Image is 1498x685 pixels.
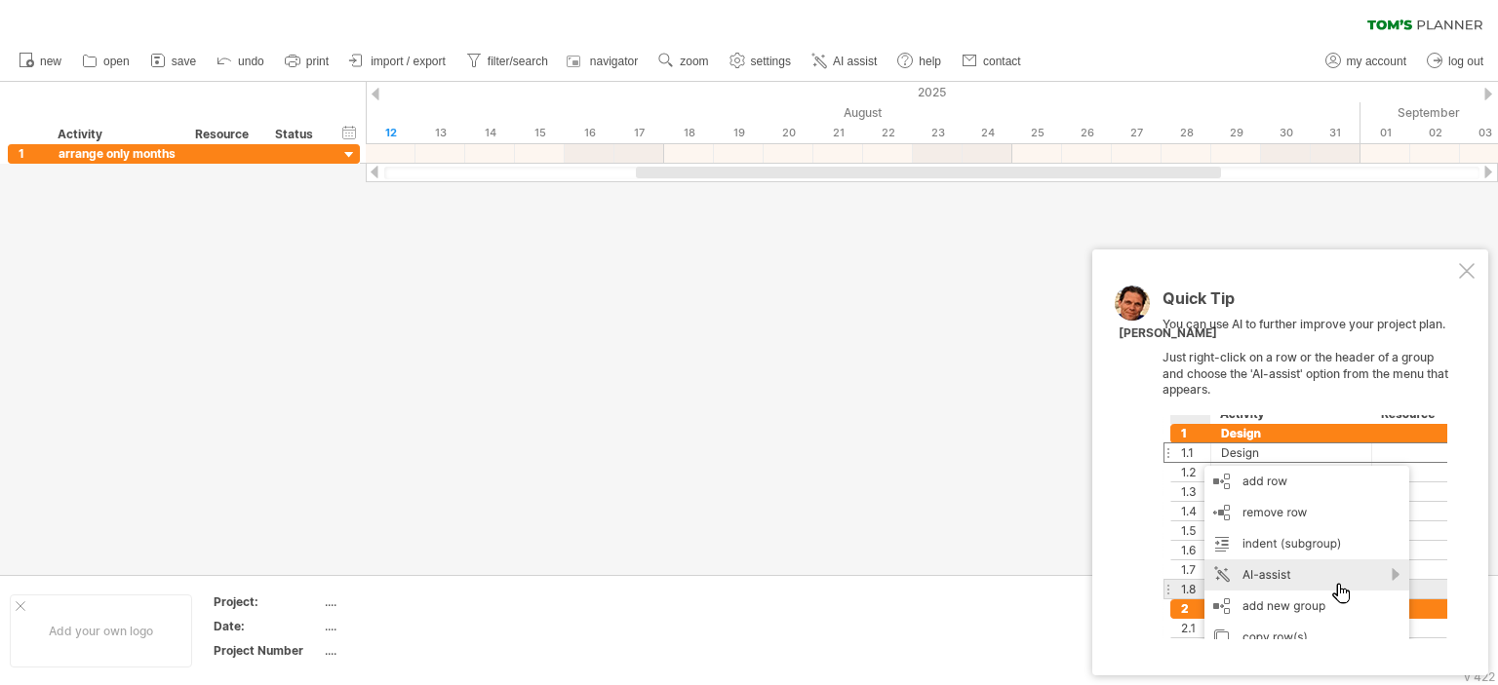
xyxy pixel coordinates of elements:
[19,144,48,163] div: 1
[913,123,963,143] div: Saturday, 23 August 2025
[1311,123,1360,143] div: Sunday, 31 August 2025
[280,49,335,74] a: print
[366,123,415,143] div: Tuesday, 12 August 2025
[714,123,764,143] div: Tuesday, 19 August 2025
[14,49,67,74] a: new
[214,642,321,659] div: Project Number
[764,123,813,143] div: Wednesday, 20 August 2025
[214,593,321,610] div: Project:
[465,123,515,143] div: Thursday, 14 August 2025
[77,49,136,74] a: open
[833,55,877,68] span: AI assist
[1012,123,1062,143] div: Monday, 25 August 2025
[957,49,1027,74] a: contact
[1112,123,1162,143] div: Wednesday, 27 August 2025
[725,49,797,74] a: settings
[1448,55,1483,68] span: log out
[195,125,255,144] div: Resource
[919,55,941,68] span: help
[515,123,565,143] div: Friday, 15 August 2025
[103,55,130,68] span: open
[653,49,714,74] a: zoom
[614,123,664,143] div: Sunday, 17 August 2025
[275,125,318,144] div: Status
[1347,55,1406,68] span: my account
[564,49,644,74] a: navigator
[1321,49,1412,74] a: my account
[807,49,883,74] a: AI assist
[1163,290,1455,317] div: Quick Tip
[172,55,196,68] span: save
[863,123,913,143] div: Friday, 22 August 2025
[1211,123,1261,143] div: Friday, 29 August 2025
[892,49,947,74] a: help
[325,642,489,659] div: ....
[1162,123,1211,143] div: Thursday, 28 August 2025
[680,55,708,68] span: zoom
[983,55,1021,68] span: contact
[1422,49,1489,74] a: log out
[1062,123,1112,143] div: Tuesday, 26 August 2025
[664,123,714,143] div: Monday, 18 August 2025
[1464,669,1495,684] div: v 422
[238,55,264,68] span: undo
[1261,123,1311,143] div: Saturday, 30 August 2025
[565,123,614,143] div: Saturday, 16 August 2025
[1119,325,1217,342] div: [PERSON_NAME]
[325,593,489,610] div: ....
[963,123,1012,143] div: Sunday, 24 August 2025
[214,618,321,634] div: Date:
[371,55,446,68] span: import / export
[306,55,329,68] span: print
[813,123,863,143] div: Thursday, 21 August 2025
[751,55,791,68] span: settings
[325,618,489,634] div: ....
[461,49,554,74] a: filter/search
[212,49,270,74] a: undo
[344,49,452,74] a: import / export
[488,55,548,68] span: filter/search
[40,55,61,68] span: new
[59,144,176,163] div: arrange only months
[1360,123,1410,143] div: Monday, 1 September 2025
[145,49,202,74] a: save
[415,123,465,143] div: Wednesday, 13 August 2025
[58,125,175,144] div: Activity
[1163,290,1455,639] div: You can use AI to further improve your project plan. Just right-click on a row or the header of a...
[590,55,638,68] span: navigator
[10,594,192,667] div: Add your own logo
[1410,123,1460,143] div: Tuesday, 2 September 2025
